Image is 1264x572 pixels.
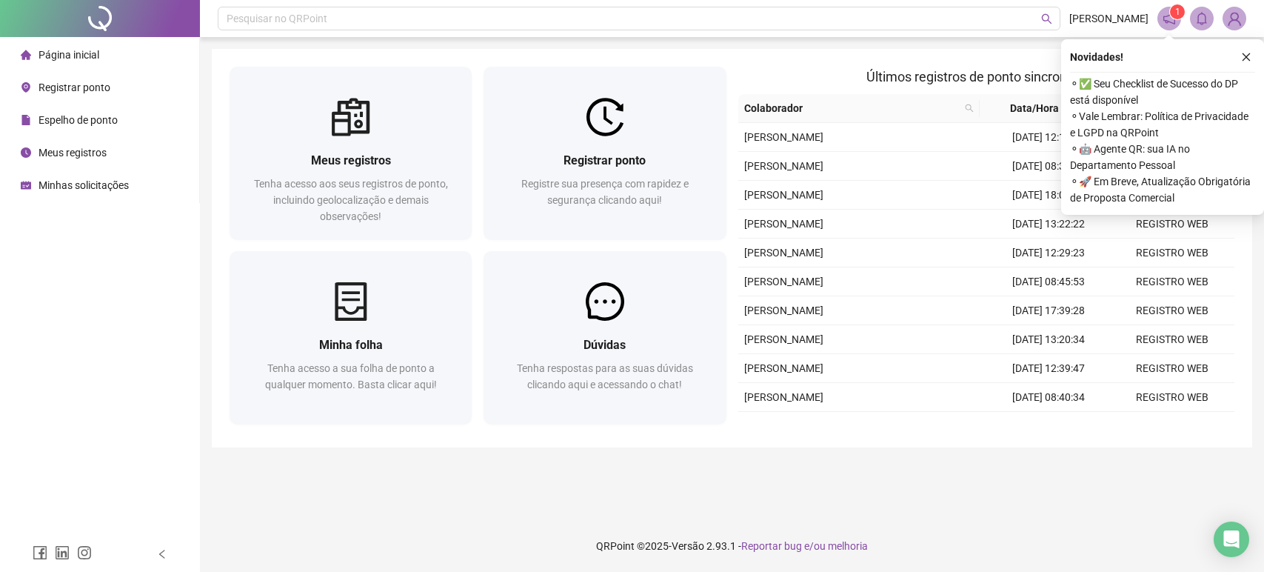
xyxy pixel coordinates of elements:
td: [DATE] 12:29:23 [986,239,1111,267]
span: Meus registros [311,153,391,167]
span: Tenha respostas para as suas dúvidas clicando aqui e acessando o chat! [517,362,693,390]
span: search [965,104,974,113]
span: Colaborador [744,100,960,116]
td: REGISTRO WEB [1110,267,1234,296]
span: Registrar ponto [564,153,646,167]
span: Versão [672,540,704,552]
span: notification [1163,12,1176,25]
span: ⚬ 🤖 Agente QR: sua IA no Departamento Pessoal [1070,141,1255,173]
span: [PERSON_NAME] [744,247,823,259]
span: file [21,115,31,125]
span: [PERSON_NAME] [1069,10,1148,27]
span: bell [1195,12,1208,25]
sup: 1 [1170,4,1185,19]
span: [PERSON_NAME] [744,131,823,143]
td: REGISTRO WEB [1110,412,1234,441]
td: REGISTRO WEB [1110,296,1234,325]
span: Tenha acesso a sua folha de ponto a qualquer momento. Basta clicar aqui! [265,362,437,390]
span: Dúvidas [583,338,626,352]
span: [PERSON_NAME] [744,362,823,374]
span: Minhas solicitações [39,179,129,191]
div: Open Intercom Messenger [1214,522,1249,557]
span: Novidades ! [1070,49,1123,65]
td: REGISTRO WEB [1110,325,1234,354]
a: DúvidasTenha respostas para as suas dúvidas clicando aqui e acessando o chat! [484,251,726,424]
td: [DATE] 18:01:29 [986,181,1111,210]
td: [DATE] 08:45:53 [986,267,1111,296]
td: REGISTRO WEB [1110,354,1234,383]
a: Meus registrosTenha acesso aos seus registros de ponto, incluindo geolocalização e demais observa... [230,67,472,239]
footer: QRPoint © 2025 - 2.93.1 - [200,520,1264,572]
span: schedule [21,180,31,190]
span: instagram [77,545,92,560]
span: Minha folha [319,338,383,352]
span: Espelho de ponto [39,114,118,126]
span: ⚬ Vale Lembrar: Política de Privacidade e LGPD na QRPoint [1070,108,1255,141]
td: REGISTRO WEB [1110,383,1234,412]
td: [DATE] 13:20:34 [986,325,1111,354]
td: [DATE] 17:39:28 [986,296,1111,325]
td: [DATE] 08:38:50 [986,152,1111,181]
td: [DATE] 12:14:42 [986,123,1111,152]
span: linkedin [55,545,70,560]
span: Meus registros [39,147,107,159]
span: facebook [33,545,47,560]
span: search [962,97,977,119]
span: clock-circle [21,147,31,158]
span: environment [21,82,31,93]
span: close [1241,52,1251,62]
span: [PERSON_NAME] [744,305,823,316]
span: [PERSON_NAME] [744,218,823,230]
span: [PERSON_NAME] [744,160,823,172]
span: left [157,549,167,559]
td: [DATE] 12:39:47 [986,354,1111,383]
span: Tenha acesso aos seus registros de ponto, incluindo geolocalização e demais observações! [254,178,448,222]
span: Página inicial [39,49,99,61]
span: [PERSON_NAME] [744,276,823,287]
span: ⚬ ✅ Seu Checklist de Sucesso do DP está disponível [1070,76,1255,108]
td: [DATE] 13:22:22 [986,210,1111,239]
span: Data/Hora [986,100,1083,116]
td: REGISTRO WEB [1110,239,1234,267]
span: home [21,50,31,60]
span: ⚬ 🚀 Em Breve, Atualização Obrigatória de Proposta Comercial [1070,173,1255,206]
a: Registrar pontoRegistre sua presença com rapidez e segurança clicando aqui! [484,67,726,239]
span: Últimos registros de ponto sincronizados [866,69,1106,84]
span: search [1041,13,1052,24]
span: [PERSON_NAME] [744,333,823,345]
a: Minha folhaTenha acesso a sua folha de ponto a qualquer momento. Basta clicar aqui! [230,251,472,424]
td: REGISTRO WEB [1110,210,1234,239]
img: 57921 [1223,7,1245,30]
span: Registre sua presença com rapidez e segurança clicando aqui! [521,178,689,206]
th: Data/Hora [980,94,1100,123]
span: 1 [1175,7,1180,17]
span: [PERSON_NAME] [744,391,823,403]
td: [DATE] 18:01:07 [986,412,1111,441]
span: Registrar ponto [39,82,110,93]
td: [DATE] 08:40:34 [986,383,1111,412]
span: Reportar bug e/ou melhoria [741,540,868,552]
span: [PERSON_NAME] [744,189,823,201]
